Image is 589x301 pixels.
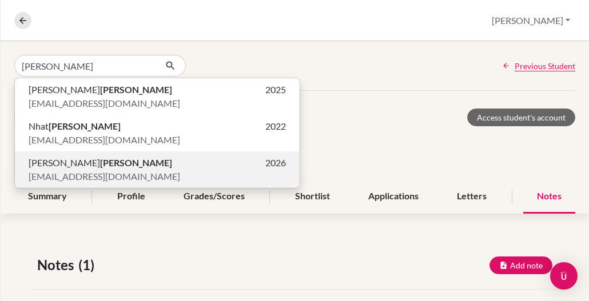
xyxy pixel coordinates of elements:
div: Summary [14,180,81,214]
span: Nhat [29,119,121,133]
button: Add note [489,256,552,274]
button: [PERSON_NAME][PERSON_NAME]2025[EMAIL_ADDRESS][DOMAIN_NAME] [15,78,300,115]
button: [PERSON_NAME] [487,10,575,31]
div: Profile [104,180,159,214]
b: [PERSON_NAME] [100,84,172,95]
button: Nhat[PERSON_NAME]2022[EMAIL_ADDRESS][DOMAIN_NAME] [15,115,300,151]
div: Open Intercom Messenger [550,262,578,290]
span: 2022 [265,119,286,133]
span: 2025 [265,83,286,97]
div: Applications [355,180,432,214]
div: Notes [523,180,575,214]
span: 2026 [265,156,286,170]
span: [PERSON_NAME] [29,83,172,97]
a: Previous Student [502,60,575,72]
b: [PERSON_NAME] [49,121,121,131]
div: Grades/Scores [170,180,258,214]
span: [EMAIL_ADDRESS][DOMAIN_NAME] [29,97,180,110]
span: Notes [37,255,78,275]
div: Shortlist [281,180,344,214]
input: Find student by name... [14,55,156,77]
button: [PERSON_NAME][PERSON_NAME]2026[EMAIL_ADDRESS][DOMAIN_NAME] [15,151,300,188]
span: [PERSON_NAME] [29,156,172,170]
span: [EMAIL_ADDRESS][DOMAIN_NAME] [29,170,180,183]
a: Access student's account [467,109,575,126]
div: Letters [443,180,500,214]
b: [PERSON_NAME] [100,157,172,168]
span: (1) [78,255,99,275]
span: [EMAIL_ADDRESS][DOMAIN_NAME] [29,133,180,147]
span: Previous Student [515,60,575,72]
